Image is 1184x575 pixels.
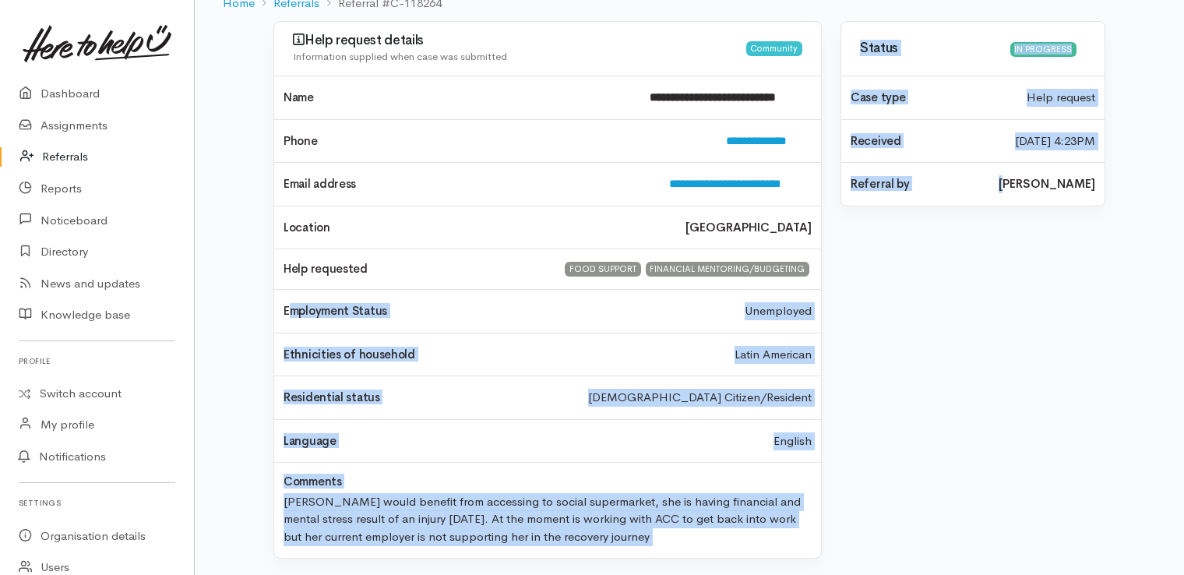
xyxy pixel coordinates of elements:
span: Residential status [284,390,380,404]
div: [DEMOGRAPHIC_DATA] Citizen/Resident [579,389,821,407]
h4: Help requested [284,263,544,276]
div: [PERSON_NAME] would benefit from accessing to social supermarket, she is having financial and men... [274,489,821,546]
div: FOOD SUPPORT [565,262,640,277]
div: English [764,432,821,450]
h4: Case type [851,91,1008,104]
time: [DATE] 4:23PM [1015,132,1095,150]
h3: Help request details [293,33,746,48]
div: In progress [1010,42,1077,57]
span: Ethnicities of household [284,347,415,362]
div: Latin American [725,346,821,364]
h4: Location [284,221,667,235]
h4: Language [284,435,337,448]
h4: Referral by [851,178,980,191]
span: Employment Status [284,303,387,318]
h4: Received [851,135,996,148]
div: Community [746,41,802,56]
h3: Status [860,41,1001,56]
b: [PERSON_NAME] [999,175,1095,193]
div: Unemployed [735,302,821,320]
h4: Email address [284,178,650,191]
h4: Name [284,91,631,104]
h6: Profile [19,351,175,372]
div: FINANCIAL MENTORING/BUDGETING [646,262,809,277]
h6: Settings [19,492,175,513]
b: [GEOGRAPHIC_DATA] [685,219,812,237]
h4: Comments [284,475,342,489]
span: Information supplied when case was submitted [293,50,507,63]
div: Help request [1017,89,1105,107]
h4: Phone [284,135,707,148]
